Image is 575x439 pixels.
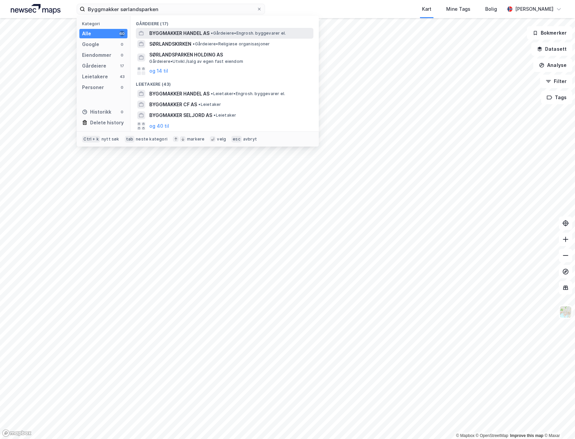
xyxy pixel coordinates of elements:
div: markere [187,136,204,142]
div: Ctrl + k [82,136,100,143]
div: 60 [119,31,125,36]
span: BYGGMAKKER HANDEL AS [149,90,209,98]
button: og 14 til [149,67,168,75]
div: Leietakere [82,73,108,81]
div: Gårdeiere [82,62,106,70]
button: Filter [540,75,572,88]
input: Søk på adresse, matrikkel, gårdeiere, leietakere eller personer [85,4,257,14]
div: Personer [82,83,104,91]
iframe: Chat Widget [541,407,575,439]
button: Datasett [531,42,572,56]
a: Mapbox homepage [2,429,32,437]
span: • [198,102,200,107]
div: 0 [119,52,125,58]
span: BYGGMAKKER HANDEL AS [149,29,209,37]
div: Bolig [485,5,497,13]
div: Eiendommer [82,51,111,59]
div: Google [82,40,99,48]
div: Alle [82,30,91,38]
span: SØRLANDSKIRKEN [149,40,191,48]
span: • [193,41,195,46]
img: logo.a4113a55bc3d86da70a041830d287a7e.svg [11,4,61,14]
a: OpenStreetMap [476,433,508,438]
div: 43 [119,74,125,79]
button: Analyse [533,58,572,72]
div: Kart [422,5,431,13]
img: Z [559,306,572,318]
a: Mapbox [456,433,474,438]
div: 0 [119,85,125,90]
span: • [214,113,216,118]
div: 0 [119,42,125,47]
div: 17 [119,63,125,69]
div: Kategori [82,21,127,26]
div: [PERSON_NAME] [515,5,553,13]
div: neste kategori [136,136,167,142]
span: BYGGMAKKER SELJORD AS [149,111,212,119]
span: SØRLANDSPARKEN HOLDING AS [149,51,311,59]
span: • [211,91,213,96]
span: BYGGMAKKER CF AS [149,101,197,109]
span: Gårdeiere • Utvikl./salg av egen fast eiendom [149,59,243,64]
button: Bokmerker [527,26,572,40]
span: Gårdeiere • Engrosh. byggevarer el. [211,31,286,36]
div: nytt søk [102,136,119,142]
span: Leietaker [198,102,221,107]
div: velg [217,136,226,142]
div: esc [231,136,242,143]
div: avbryt [243,136,257,142]
div: Mine Tags [446,5,470,13]
div: tab [125,136,135,143]
span: Leietaker [214,113,236,118]
div: Leietakere (43) [130,76,319,88]
a: Improve this map [510,433,543,438]
button: og 40 til [149,122,169,130]
span: Gårdeiere • Religiøse organisasjoner [193,41,270,47]
div: Historikk [82,108,111,116]
div: 0 [119,109,125,115]
div: Gårdeiere (17) [130,16,319,28]
button: Tags [541,91,572,104]
span: Leietaker • Engrosh. byggevarer el. [211,91,285,96]
div: Delete history [90,119,124,127]
span: • [211,31,213,36]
